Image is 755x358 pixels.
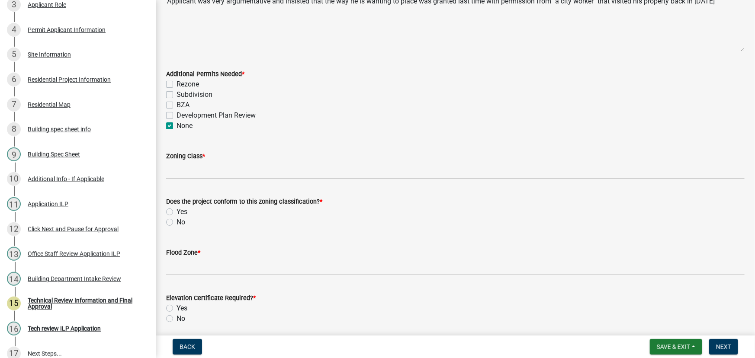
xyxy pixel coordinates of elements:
[28,251,120,257] div: Office Staff Review Application ILP
[650,339,702,355] button: Save & Exit
[177,89,212,100] label: Subdivision
[28,297,142,310] div: Technical Review Information and Final Approval
[7,272,21,286] div: 14
[177,110,256,121] label: Development Plan Review
[166,71,244,77] label: Additional Permits Needed
[7,247,21,261] div: 13
[657,343,690,350] span: Save & Exit
[7,122,21,136] div: 8
[177,121,193,131] label: None
[166,250,200,256] label: Flood Zone
[177,303,187,313] label: Yes
[28,176,104,182] div: Additional Info - If Applicable
[177,79,199,89] label: Rezone
[28,102,71,108] div: Residential Map
[173,339,202,355] button: Back
[177,313,185,324] label: No
[7,222,21,236] div: 12
[28,276,121,282] div: Building Department Intake Review
[28,151,80,157] div: Building Spec Sheet
[166,295,256,301] label: Elevation Certificate Required?
[7,23,21,37] div: 4
[716,343,731,350] span: Next
[28,2,66,8] div: Applicant Role
[7,297,21,310] div: 15
[7,147,21,161] div: 9
[28,201,68,207] div: Application ILP
[28,326,101,332] div: Tech review ILP Application
[28,51,71,58] div: Site Information
[709,339,738,355] button: Next
[7,73,21,86] div: 6
[28,126,91,132] div: Building spec sheet info
[166,153,205,160] label: Zoning Class
[177,207,187,217] label: Yes
[177,217,185,227] label: No
[7,172,21,186] div: 10
[28,27,106,33] div: Permit Applicant Information
[7,197,21,211] div: 11
[7,48,21,61] div: 5
[28,77,111,83] div: Residential Project Information
[7,322,21,336] div: 16
[177,100,190,110] label: BZA
[28,226,119,232] div: Click Next and Pause for Approval
[7,98,21,112] div: 7
[166,199,322,205] label: Does the project conform to this zoning classification?
[180,343,195,350] span: Back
